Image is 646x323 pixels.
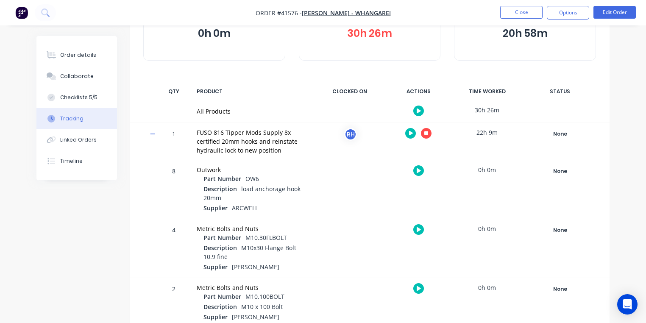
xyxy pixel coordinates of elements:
[36,108,117,129] button: Tracking
[308,25,432,42] button: 30h 26m
[232,204,258,212] span: ARCWELL
[197,165,308,174] div: Outwork
[529,166,590,177] div: None
[203,302,237,311] span: Description
[203,262,228,271] span: Supplier
[302,9,391,17] a: [PERSON_NAME] - Whangarei
[529,165,591,177] button: None
[197,283,308,292] div: Metric Bolts and Nuts
[455,123,519,142] div: 22h 9m
[529,225,590,236] div: None
[455,100,519,120] div: 30h 26m
[529,128,591,140] button: None
[529,284,590,295] div: None
[455,219,519,238] div: 0h 0m
[455,278,519,297] div: 0h 0m
[203,203,228,212] span: Supplier
[241,303,283,311] span: M10 x 100 Bolt
[60,51,96,59] div: Order details
[152,25,276,42] button: 0h 0m
[15,6,28,19] img: Factory
[161,124,187,160] div: 1
[617,294,638,315] div: Open Intercom Messenger
[203,292,241,301] span: Part Number
[161,83,187,100] div: QTY
[245,175,259,183] span: OW6
[203,244,296,261] span: M10x30 Flange Bolt 10.9 fine
[203,174,241,183] span: Part Number
[203,185,301,202] span: load anchorage hook 20mm
[245,292,284,301] span: M10.100BOLT
[161,161,187,219] div: 8
[529,128,590,139] div: None
[36,87,117,108] button: Checklists 5/5
[387,83,450,100] div: ACTIONS
[455,160,519,179] div: 0h 0m
[524,83,596,100] div: STATUS
[197,224,308,233] div: Metric Bolts and Nuts
[455,83,519,100] div: TIME WORKED
[203,233,241,242] span: Part Number
[192,83,313,100] div: PRODUCT
[463,25,587,42] button: 20h 58m
[344,128,357,141] div: RH
[60,94,97,101] div: Checklists 5/5
[232,313,279,321] span: [PERSON_NAME]
[60,115,84,123] div: Tracking
[318,83,381,100] div: CLOCKED ON
[60,72,94,80] div: Collaborate
[232,263,279,271] span: [PERSON_NAME]
[60,136,97,144] div: Linked Orders
[529,283,591,295] button: None
[245,234,287,242] span: M10.30FLBOLT
[500,6,543,19] button: Close
[593,6,636,19] button: Edit Order
[197,128,308,155] div: FUSO 816 Tipper Mods Supply 8x certified 20mm hooks and reinstate hydraulic lock to new position
[161,220,187,278] div: 4
[203,312,228,321] span: Supplier
[203,243,237,252] span: Description
[36,66,117,87] button: Collaborate
[256,9,302,17] span: Order #41576 -
[36,150,117,172] button: Timeline
[197,107,308,116] div: All Products
[529,224,591,236] button: None
[60,157,83,165] div: Timeline
[36,129,117,150] button: Linked Orders
[547,6,589,19] button: Options
[36,45,117,66] button: Order details
[203,184,237,193] span: Description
